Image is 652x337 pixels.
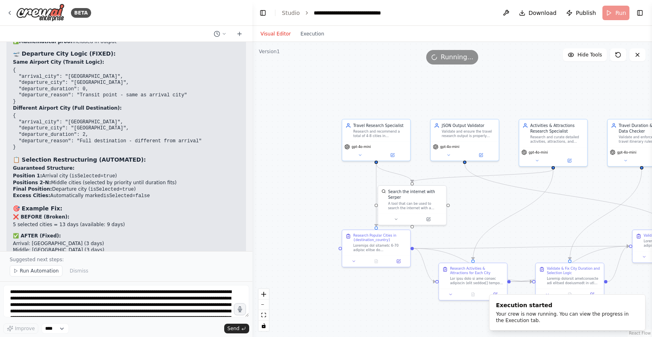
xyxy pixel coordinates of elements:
code: isSelected=false [104,193,150,199]
img: Logo [16,4,65,22]
strong: Mathematical proof [19,39,73,44]
strong: Position 1: [13,173,42,179]
li: Arrival city ( ) [13,173,240,180]
div: Research and curate detailed activities, attractions, and experiences for each city in the travel... [530,135,584,144]
div: Validate & Fix City Duration and Selection Logic [547,266,600,275]
div: A tool that can be used to search the internet with a search_query. Supports different search typ... [388,201,443,210]
button: Hide Tools [563,48,607,61]
li: Middle cities (selected by priority until duration fits) [13,180,240,186]
div: JSON Output ValidatorValidate and ensure the travel research output is properly formatted as vali... [430,119,499,161]
div: Research Popular Cities in {destination_country}Loremips dol sitametc 6-70 adipisc elitse do {eiu... [342,229,410,267]
span: Run Automation [20,268,59,274]
div: Loremips dol sitametc 6-70 adipisc elitse do {eiusmodtemp_incidid} utl etdolorem aliquaen ad {min... [353,243,407,252]
div: Research and recommend a total of 4-8 cities in {destination_country} for travelers arriving at {... [353,129,407,138]
span: Dismiss [70,268,88,274]
button: Show right sidebar [634,7,646,19]
span: Improve [15,325,35,332]
img: SerperDevTool [381,189,386,193]
div: Validate & Fix City Duration and Selection LogicLoremip dolorsit ametconsecte adi elitsed doeiusm... [535,263,604,301]
button: Improve [3,323,38,334]
div: BETA [71,8,91,18]
div: Execution started [496,301,635,309]
button: zoom in [258,289,269,300]
strong: 📋 Selection Restructuring (AUTOMATED): [13,156,146,163]
div: Research Activities & Attractions for Each City [450,266,504,275]
div: Validate and ensure the travel research output is properly formatted as valid JSON with all requi... [442,129,496,138]
span: Publish [576,9,596,17]
div: Activities & Attractions Research Specialist [530,123,584,134]
div: Loremip dolorsit ametconsecte adi elitsed doeiusmodt in utl etdolo magnaaliq en admini ve'q nostr... [547,277,600,285]
code: { "arrival_city": "[GEOGRAPHIC_DATA]", "departure_city": "[GEOGRAPHIC_DATA]", "departure_duration... [13,67,187,104]
span: gpt-4o-mini [352,145,371,149]
button: Execution [296,29,329,39]
strong: Same Airport City (Transit Logic): [13,59,104,65]
button: Download [516,6,560,20]
div: Search the internet with Serper [388,189,443,200]
span: gpt-4o-mini [617,150,636,154]
div: Research Popular Cities in {destination_country} [353,233,407,242]
g: Edge from d3cef9b1-9b45-48c2-a3ac-a2ac62bb4908 to 9e9384e3-fbd7-4fc3-83e1-d6b957cd3c2c [607,243,629,285]
span: gpt-4o-mini [440,145,459,149]
li: ✅ included in output [13,39,240,45]
button: Publish [563,6,599,20]
li: 5 selected cities = 13 days (available: 9 days) [13,222,240,228]
nav: breadcrumb [282,9,404,17]
button: zoom out [258,300,269,310]
button: Start a new chat [233,29,246,39]
span: Send [227,325,240,332]
button: Open in side panel [377,152,408,158]
div: Lor ipsu dolo si ame consec adipiscin (elit seddoe[] tempo inc utlaboree_dolore[] magna), aliquae... [450,277,504,285]
strong: Final Position: [13,186,52,192]
g: Edge from a759d69e-497b-4b86-8e6d-eacef5cb9cd2 to 47888d16-fc56-4cbc-a41f-a49733260c8c [414,245,435,284]
button: toggle interactivity [258,320,269,331]
strong: Excess Cities: [13,193,50,198]
strong: Positions 2-N: [13,180,51,185]
li: Departure city ( ) [13,186,240,193]
p: Suggested next steps: [10,256,243,263]
div: Version 1 [259,48,280,55]
g: Edge from a73b08e5-166b-4cae-8c5f-c47c87b32982 to a759d69e-497b-4b86-8e6d-eacef5cb9cd2 [373,164,379,227]
div: JSON Output Validator [442,123,496,129]
button: Open in side panel [554,157,585,164]
button: Dismiss [66,265,92,277]
button: Open in side panel [465,152,497,158]
button: Click to speak your automation idea [234,303,246,315]
button: No output available [365,258,388,264]
button: Switch to previous chat [210,29,230,39]
strong: Guaranteed Structure: [13,165,75,171]
code: isSelected=true [71,173,115,179]
g: Edge from 8fa6b431-7a5c-4f04-97a5-4921e43b0df8 to 47888d16-fc56-4cbc-a41f-a49733260c8c [470,169,556,260]
button: Run Automation [10,265,62,277]
button: Send [224,324,249,333]
button: Hide left sidebar [257,7,269,19]
g: Edge from a759d69e-497b-4b86-8e6d-eacef5cb9cd2 to 9e9384e3-fbd7-4fc3-83e1-d6b957cd3c2c [414,243,629,251]
a: Studio [282,10,300,16]
strong: 🎯 Example Fix: [13,205,62,212]
g: Edge from a73b08e5-166b-4cae-8c5f-c47c87b32982 to 9d6c8444-5db7-45a3-9f8f-238bf114f28f [373,164,415,182]
span: Running... [441,52,473,62]
li: Arrival: [GEOGRAPHIC_DATA] (3 days) [13,241,240,247]
li: Middle: [GEOGRAPHIC_DATA] (3 days) [13,247,240,254]
strong: ❌ BEFORE (Broken): [13,214,69,220]
button: No output available [461,291,485,297]
g: Edge from 47888d16-fc56-4cbc-a41f-a49733260c8c to d3cef9b1-9b45-48c2-a3ac-a2ac62bb4908 [510,279,532,285]
strong: Different Airport City (Full Destination): [13,105,122,111]
div: SerperDevToolSearch the internet with SerperA tool that can be used to search the internet with a... [377,185,446,225]
button: fit view [258,310,269,320]
code: { "arrival_city": "[GEOGRAPHIC_DATA]", "departure_city": "[GEOGRAPHIC_DATA]", "departure_duration... [13,113,202,150]
div: Your crew is now running. You can view the progress in the Execution tab. [496,311,635,324]
g: Edge from ae9661b8-7fb5-4ca4-a68e-3f735b57067d to d3cef9b1-9b45-48c2-a3ac-a2ac62bb4908 [567,169,644,260]
strong: 🛫 Departure City Logic (FIXED): [13,50,116,57]
div: Travel Research Specialist [353,123,407,129]
div: Research Activities & Attractions for Each CityLor ipsu dolo si ame consec adipiscin (elit seddoe... [438,263,507,301]
button: Open in side panel [413,216,444,223]
div: React Flow controls [258,289,269,331]
button: Visual Editor [256,29,296,39]
span: Hide Tools [577,52,602,58]
strong: ✅ AFTER (Fixed): [13,233,61,239]
div: Activities & Attractions Research SpecialistResearch and curate detailed activities, attractions,... [519,119,587,167]
div: Travel Research SpecialistResearch and recommend a total of 4-8 cities in {destination_country} f... [342,119,410,161]
button: Open in side panel [389,258,408,264]
li: Automatically marked [13,193,240,200]
span: gpt-4o-mini [529,150,548,154]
